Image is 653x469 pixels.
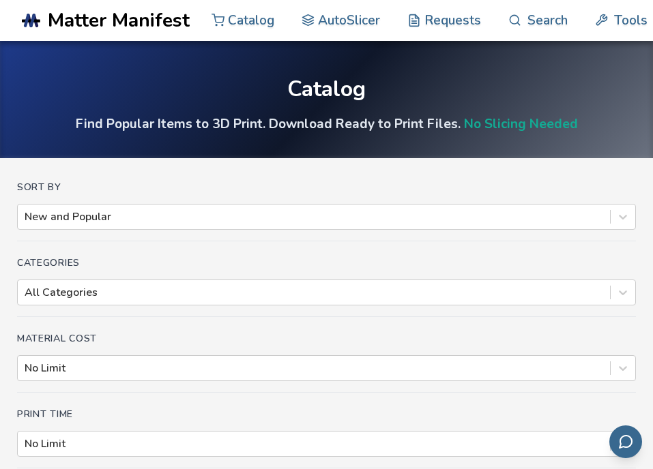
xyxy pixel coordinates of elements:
[464,115,578,133] a: No Slicing Needed
[287,77,366,101] div: Catalog
[25,286,27,299] input: All Categories
[17,258,636,269] h4: Categories
[25,211,27,223] input: New and Popular
[76,115,578,133] h4: Find Popular Items to 3D Print. Download Ready to Print Files.
[17,182,636,193] h4: Sort By
[17,409,636,420] h4: Print Time
[25,438,27,450] input: No Limit
[609,425,642,458] button: Send feedback via email
[17,333,636,344] h4: Material Cost
[48,10,190,31] span: Matter Manifest
[25,362,27,374] input: No Limit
